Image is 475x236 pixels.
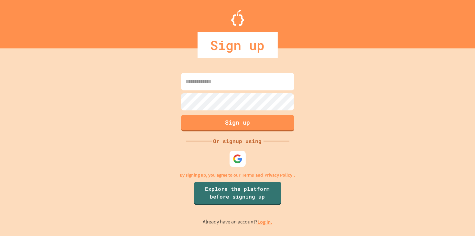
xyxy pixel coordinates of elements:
[203,218,272,226] p: Already have an account?
[198,32,278,58] div: Sign up
[242,172,254,179] a: Terms
[212,137,264,145] div: Or signup using
[180,172,295,179] p: By signing up, you agree to our and .
[231,10,244,26] img: Logo.svg
[194,182,281,205] a: Explore the platform before signing up
[257,219,272,225] a: Log in.
[181,115,294,131] button: Sign up
[233,154,243,164] img: google-icon.svg
[264,172,292,179] a: Privacy Policy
